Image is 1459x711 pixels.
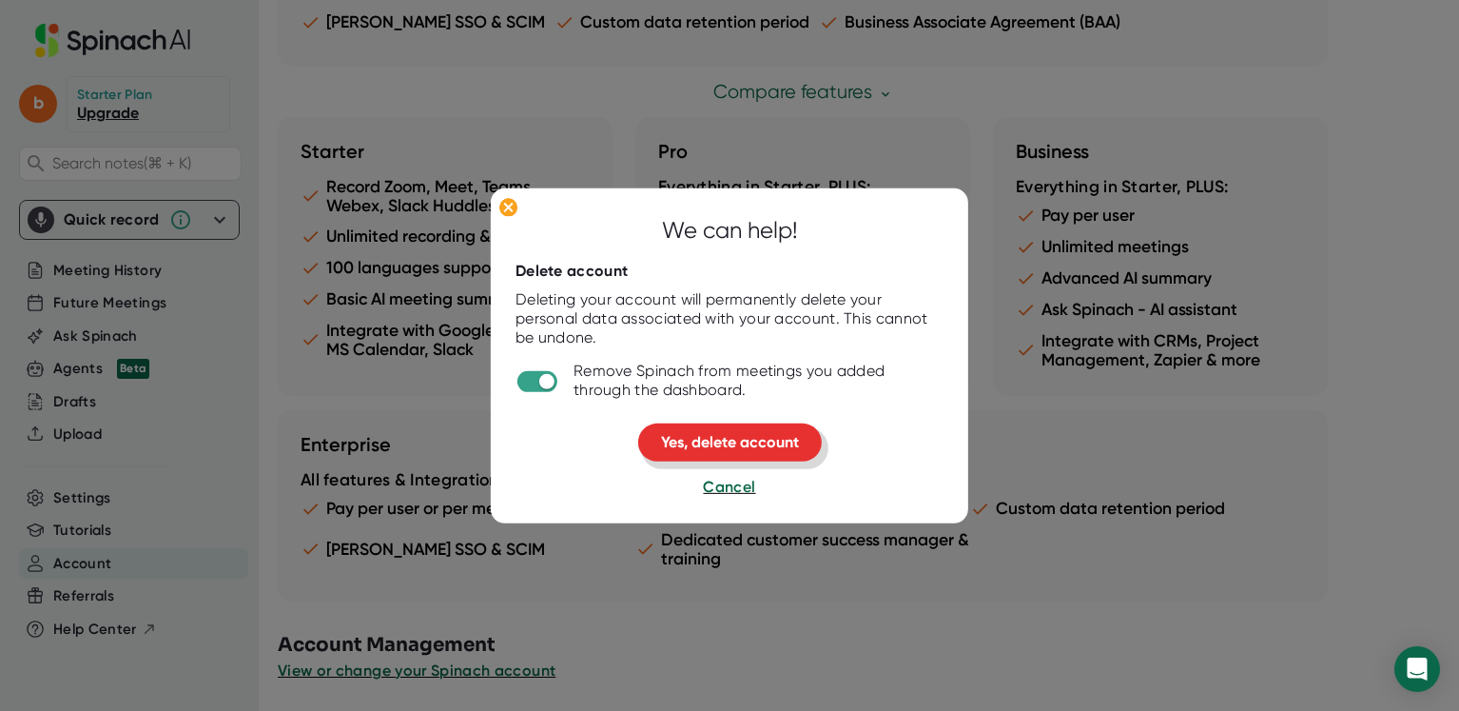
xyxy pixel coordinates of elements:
[638,424,822,462] button: Yes, delete account
[662,213,798,247] div: We can help!
[661,433,799,451] span: Yes, delete account
[703,478,755,496] span: Cancel
[516,262,628,281] div: Delete account
[703,476,755,499] button: Cancel
[574,362,943,400] div: Remove Spinach from meetings you added through the dashboard.
[1394,646,1440,692] div: Open Intercom Messenger
[516,290,943,347] div: Deleting your account will permanently delete your personal data associated with your account. Th...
